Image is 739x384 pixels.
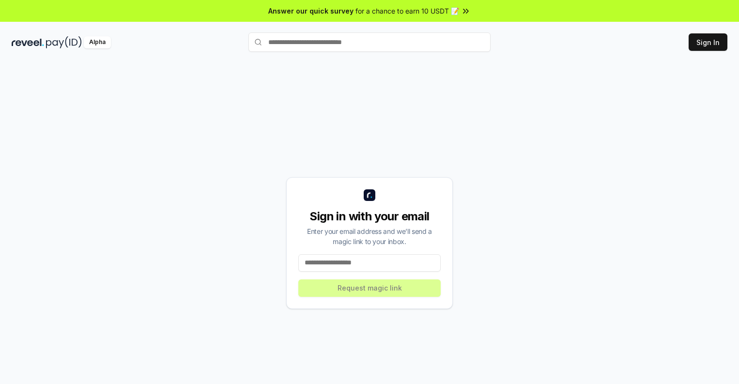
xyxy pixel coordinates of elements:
[84,36,111,48] div: Alpha
[268,6,354,16] span: Answer our quick survey
[689,33,727,51] button: Sign In
[298,209,441,224] div: Sign in with your email
[298,226,441,246] div: Enter your email address and we’ll send a magic link to your inbox.
[12,36,44,48] img: reveel_dark
[364,189,375,201] img: logo_small
[355,6,459,16] span: for a chance to earn 10 USDT 📝
[46,36,82,48] img: pay_id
